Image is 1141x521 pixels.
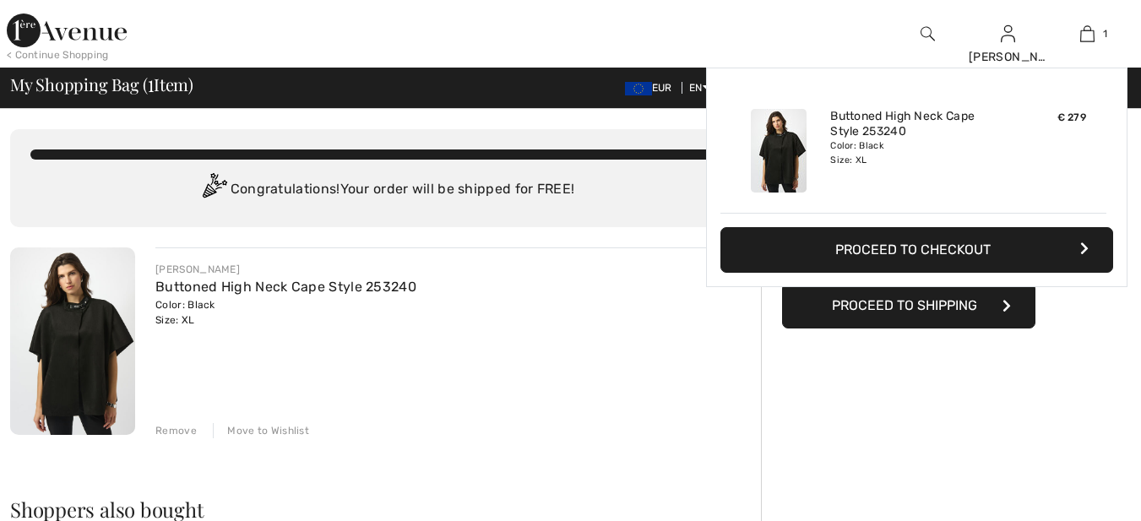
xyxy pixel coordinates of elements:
span: 1 [148,72,154,94]
span: 1 [1103,26,1107,41]
div: Move to Wishlist [213,423,309,438]
h2: Shoppers also bought [10,499,761,519]
a: Buttoned High Neck Cape Style 253240 [830,109,997,139]
div: [PERSON_NAME] [969,48,1047,66]
div: Color: Black Size: XL [830,139,997,166]
a: 1 [1048,24,1127,44]
span: EUR [625,82,679,94]
img: My Bag [1080,24,1095,44]
img: My Info [1001,24,1015,44]
button: Proceed to Checkout [720,227,1113,273]
span: EN [689,82,710,94]
span: My Shopping Bag ( Item) [10,76,193,93]
div: Color: Black Size: XL [155,297,416,328]
div: [PERSON_NAME] [155,262,416,277]
img: Buttoned High Neck Cape Style 253240 [751,109,807,193]
div: Congratulations! Your order will be shipped for FREE! [30,173,741,207]
img: Congratulation2.svg [197,173,231,207]
div: Remove [155,423,197,438]
div: < Continue Shopping [7,47,109,62]
img: Euro [625,82,652,95]
img: Buttoned High Neck Cape Style 253240 [10,247,135,435]
a: Buttoned High Neck Cape Style 253240 [155,279,416,295]
a: Sign In [1001,25,1015,41]
img: 1ère Avenue [7,14,127,47]
img: search the website [921,24,935,44]
span: € 279 [1057,111,1087,123]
